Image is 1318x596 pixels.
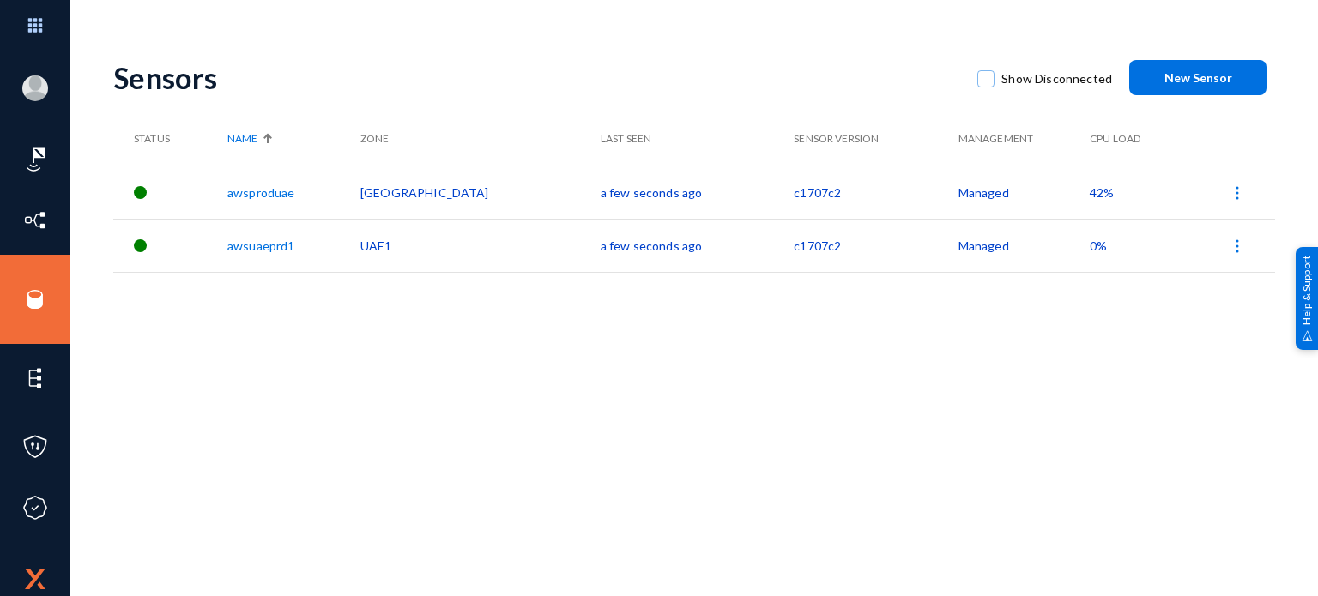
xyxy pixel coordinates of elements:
th: Sensor Version [794,112,958,166]
img: icon-elements.svg [22,365,48,391]
td: a few seconds ago [601,219,794,272]
span: Show Disconnected [1001,66,1112,92]
img: icon-more.svg [1229,238,1246,255]
td: c1707c2 [794,219,958,272]
td: a few seconds ago [601,166,794,219]
img: icon-risk-sonar.svg [22,147,48,172]
td: UAE1 [360,219,601,272]
img: blank-profile-picture.png [22,75,48,101]
th: Management [958,112,1090,166]
th: Status [113,112,227,166]
td: Managed [958,219,1090,272]
img: icon-policies.svg [22,434,48,460]
img: icon-sources.svg [22,286,48,312]
td: Managed [958,166,1090,219]
img: icon-inventory.svg [22,208,48,233]
div: Help & Support [1296,246,1318,349]
span: Name [227,131,257,147]
span: New Sensor [1164,70,1232,85]
span: 0% [1090,238,1107,253]
img: icon-more.svg [1229,184,1246,202]
th: Zone [360,112,601,166]
button: New Sensor [1129,60,1267,95]
a: awsproduae [227,185,294,200]
th: Last Seen [601,112,794,166]
div: Name [227,131,352,147]
th: CPU Load [1090,112,1179,166]
img: app launcher [9,7,61,44]
img: icon-compliance.svg [22,495,48,521]
div: Sensors [113,60,960,95]
a: awsuaeprd1 [227,238,294,253]
td: c1707c2 [794,166,958,219]
span: 42% [1090,185,1114,200]
img: help_support.svg [1302,330,1313,341]
td: [GEOGRAPHIC_DATA] [360,166,601,219]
